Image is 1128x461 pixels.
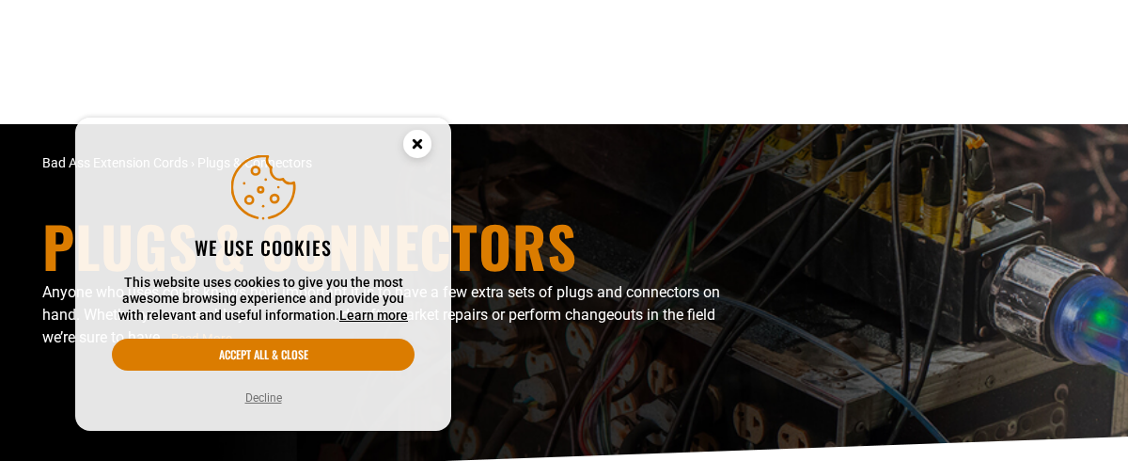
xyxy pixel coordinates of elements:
[42,217,728,274] h1: Plugs & Connectors
[112,339,415,371] button: Accept all & close
[112,235,415,260] h2: We use cookies
[42,281,728,349] p: Anyone who uses cords knows how important it is to have a few extra sets of plugs and connectors ...
[42,153,728,173] nav: breadcrumbs
[339,308,408,323] a: Learn more
[75,118,451,432] aside: Cookie Consent
[240,389,288,407] button: Decline
[42,155,188,170] a: Bad Ass Extension Cords
[112,275,415,325] p: This website uses cookies to give you the most awesome browsing experience and provide you with r...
